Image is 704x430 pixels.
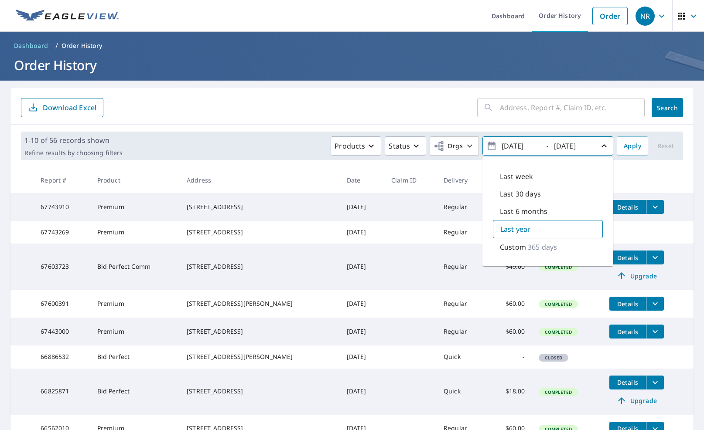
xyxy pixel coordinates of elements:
button: - [482,136,613,156]
td: 66886532 [34,345,90,368]
td: 67743910 [34,193,90,221]
td: $60.00 [487,290,532,318]
button: filesDropdownBtn-67600391 [646,297,664,311]
button: detailsBtn-67743910 [609,200,646,214]
button: Status [385,136,426,156]
td: Quick [437,345,487,368]
span: - [486,139,609,154]
button: detailsBtn-67603723 [609,251,646,264]
button: filesDropdownBtn-67603723 [646,251,664,264]
span: Dashboard [14,41,48,50]
div: NR [636,7,655,26]
li: / [55,41,58,51]
span: Apply [624,141,641,152]
td: 67443000 [34,318,90,345]
p: Products [335,141,365,151]
input: Address, Report #, Claim ID, etc. [500,95,645,120]
td: Premium [90,290,180,318]
td: Bid Perfect [90,345,180,368]
a: Upgrade [609,269,664,283]
td: Quick [437,369,487,415]
td: [DATE] [340,221,384,244]
p: Status [389,141,410,151]
button: Search [652,98,683,117]
button: filesDropdownBtn-67443000 [646,325,664,339]
button: Orgs [430,136,479,156]
td: 66825871 [34,369,90,415]
span: Details [615,254,641,262]
td: [DATE] [340,290,384,318]
button: Products [331,136,381,156]
img: EV Logo [16,10,119,23]
td: Regular [437,244,487,290]
td: 67603723 [34,244,90,290]
td: Regular [437,193,487,221]
th: Product [90,167,180,193]
th: Date [340,167,384,193]
td: 67743269 [34,221,90,244]
td: [DATE] [340,193,384,221]
div: [STREET_ADDRESS][PERSON_NAME] [187,352,333,361]
td: Bid Perfect [90,369,180,415]
td: - [487,345,532,368]
div: [STREET_ADDRESS] [187,262,333,271]
div: [STREET_ADDRESS] [187,327,333,336]
button: filesDropdownBtn-66825871 [646,376,664,389]
span: Details [615,328,641,336]
th: Address [180,167,340,193]
td: Regular [437,221,487,244]
button: Apply [617,136,648,156]
span: Search [659,104,676,112]
div: Last 6 months [493,203,603,220]
td: Regular [437,290,487,318]
a: Upgrade [609,394,664,408]
td: Bid Perfect Comm [90,244,180,290]
a: Order [592,7,628,25]
td: $18.00 [487,369,532,415]
h1: Order History [10,56,694,74]
p: Order History [62,41,103,50]
p: Last 6 months [500,206,547,217]
p: 365 days [528,242,557,252]
button: filesDropdownBtn-67743910 [646,200,664,214]
span: Completed [540,389,577,395]
td: [DATE] [340,345,384,368]
input: yyyy/mm/dd [499,139,542,153]
span: Upgrade [615,271,659,281]
div: [STREET_ADDRESS] [187,203,333,211]
div: Last 30 days [493,185,603,203]
p: Refine results by choosing filters [24,149,123,157]
p: 1-10 of 56 records shown [24,135,123,146]
p: Last 30 days [500,189,541,199]
div: Last year [493,220,603,238]
button: detailsBtn-66825871 [609,376,646,389]
td: Premium [90,221,180,244]
p: Custom [500,242,526,252]
th: Claim ID [384,167,437,193]
th: Delivery [437,167,487,193]
td: Premium [90,318,180,345]
span: Completed [540,329,577,335]
p: Last week [500,171,533,182]
nav: breadcrumb [10,39,694,53]
td: $60.00 [487,318,532,345]
a: Dashboard [10,39,52,53]
td: $49.00 [487,244,532,290]
button: Download Excel [21,98,103,117]
span: Orgs [434,141,463,152]
span: Upgrade [615,396,659,406]
td: Regular [437,318,487,345]
p: Last year [500,224,530,234]
div: [STREET_ADDRESS][PERSON_NAME] [187,299,333,308]
span: Details [615,378,641,386]
input: yyyy/mm/dd [551,139,594,153]
td: [DATE] [340,244,384,290]
button: detailsBtn-67443000 [609,325,646,339]
div: [STREET_ADDRESS] [187,228,333,237]
th: Report # [34,167,90,193]
span: Completed [540,264,577,270]
span: Details [615,300,641,308]
button: detailsBtn-67600391 [609,297,646,311]
div: [STREET_ADDRESS] [187,387,333,396]
div: Last week [493,168,603,185]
